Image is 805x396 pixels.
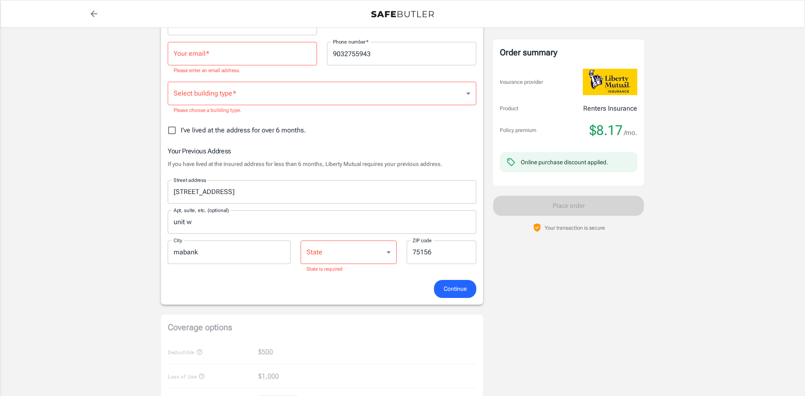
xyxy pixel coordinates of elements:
[181,125,306,135] span: I've lived at the address for over 6 months.
[444,284,467,294] span: Continue
[545,224,605,232] p: Your transaction is secure
[174,207,229,214] label: Apt, suite, etc. (optional)
[589,122,623,139] span: $8.17
[327,42,476,65] input: Enter number
[521,158,608,166] div: Online purchase discount applied.
[583,69,637,95] img: Liberty Mutual
[434,280,476,298] button: Continue
[86,5,102,22] a: back to quotes
[174,67,311,75] p: Please enter an email address.
[624,127,637,139] span: /mo.
[168,160,476,168] p: If you have lived at the insured address for less than 6 months, Liberty Mutual requires your pre...
[174,106,470,115] p: Please choose a building type.
[333,38,369,45] label: Phone number
[168,42,317,65] input: Enter email
[371,11,434,18] img: Back to quotes
[500,126,536,135] p: Policy premium
[583,104,637,114] p: Renters Insurance
[174,237,182,244] label: City
[500,78,543,86] p: Insurance provider
[168,146,476,156] h6: Your Previous Address
[174,176,206,184] label: Street address
[306,265,391,274] p: State is required
[413,237,432,244] label: ZIP code
[500,104,518,113] p: Product
[500,46,637,59] div: Order summary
